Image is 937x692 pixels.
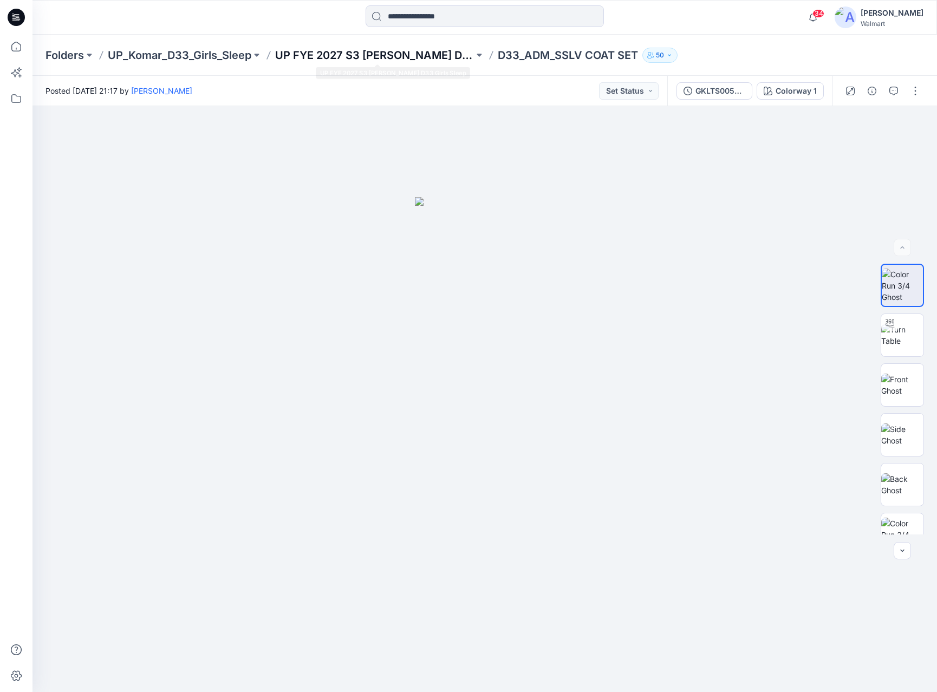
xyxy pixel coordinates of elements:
button: Colorway 1 [757,82,824,100]
p: D33_ADM_SSLV COAT SET [498,48,638,63]
div: GKLTS0050_GKLBL0008_OP1 [695,85,745,97]
a: [PERSON_NAME] [131,86,192,95]
div: Colorway 1 [776,85,817,97]
img: Color Run 3/4 Ghost [882,269,923,303]
img: Back Ghost [881,473,923,496]
div: [PERSON_NAME] [861,6,923,19]
a: Folders [45,48,84,63]
p: 50 [656,49,664,61]
div: Walmart [861,19,923,28]
span: 34 [812,9,824,18]
button: GKLTS0050_GKLBL0008_OP1 [676,82,752,100]
a: UP_Komar_D33_Girls_Sleep [108,48,251,63]
button: 50 [642,48,678,63]
img: eyJhbGciOiJIUzI1NiIsImtpZCI6IjAiLCJzbHQiOiJzZXMiLCJ0eXAiOiJKV1QifQ.eyJkYXRhIjp7InR5cGUiOiJzdG9yYW... [415,197,555,692]
img: Front Ghost [881,374,923,396]
img: Turn Table [881,324,923,347]
button: Details [863,82,881,100]
img: Side Ghost [881,423,923,446]
img: Color Run 3/4 Ghost [881,518,923,552]
img: avatar [835,6,856,28]
a: UP FYE 2027 S3 [PERSON_NAME] D33 Girls Sleep [275,48,474,63]
span: Posted [DATE] 21:17 by [45,85,192,96]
